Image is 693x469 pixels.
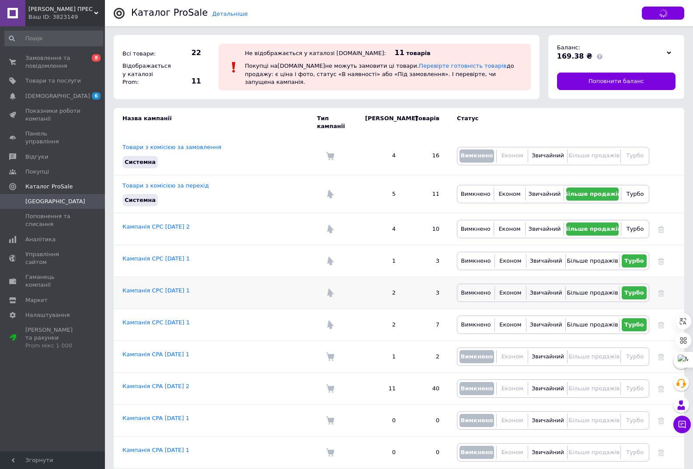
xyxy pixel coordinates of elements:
[501,152,523,159] span: Економ
[460,188,491,201] button: Вимкнено
[461,226,491,232] span: Вимкнено
[356,137,404,175] td: 4
[499,149,526,163] button: Економ
[530,321,562,328] span: Звичайний
[622,286,647,299] button: Турбо
[624,321,644,328] span: Турбо
[326,320,334,329] img: Комісія за перехід
[658,385,664,392] a: Видалити
[461,257,491,264] span: Вимкнено
[406,50,430,56] span: товарів
[171,76,201,86] span: 11
[498,226,520,232] span: Економ
[25,296,48,304] span: Маркет
[404,175,448,213] td: 11
[626,353,644,360] span: Турбо
[404,137,448,175] td: 16
[501,353,523,360] span: Економ
[497,286,524,299] button: Економ
[568,353,620,360] span: Більше продажів
[448,108,649,137] td: Статус
[245,50,386,56] div: Не відображається у каталозі [DOMAIN_NAME]:
[25,92,90,100] span: [DEMOGRAPHIC_DATA]
[658,353,664,360] a: Видалити
[404,245,448,277] td: 3
[356,175,404,213] td: 5
[122,255,190,262] a: Кампанія CPC [DATE] 1
[326,384,334,393] img: Комісія за замовлення
[626,385,644,392] span: Турбо
[4,31,103,46] input: Пошук
[25,326,81,350] span: [PERSON_NAME] та рахунки
[25,273,81,289] span: Гаманець компанії
[570,446,618,459] button: Більше продажів
[658,289,664,296] a: Видалити
[227,61,240,74] img: :exclamation:
[570,149,618,163] button: Більше продажів
[356,245,404,277] td: 1
[530,257,562,264] span: Звичайний
[623,222,647,236] button: Турбо
[326,152,334,160] img: Комісія за замовлення
[460,417,493,424] span: Вимкнено
[120,48,168,60] div: Всі товари:
[499,289,521,296] span: Економ
[326,190,334,198] img: Комісія за перехід
[568,449,620,455] span: Більше продажів
[622,254,647,268] button: Турбо
[120,60,168,88] div: Відображається у каталозі Prom:
[673,416,691,433] button: Чат з покупцем
[658,321,664,328] a: Видалити
[460,385,493,392] span: Вимкнено
[568,318,616,331] button: Більше продажів
[460,152,493,159] span: Вимкнено
[496,222,522,236] button: Економ
[395,49,404,57] span: 11
[567,321,618,328] span: Більше продажів
[326,288,334,297] img: Комісія за перехід
[501,417,523,424] span: Економ
[567,289,618,296] span: Більше продажів
[623,414,647,427] button: Турбо
[122,447,189,453] a: Кампанія CPA [DATE] 1
[497,318,524,331] button: Економ
[532,353,564,360] span: Звичайний
[404,309,448,341] td: 7
[122,319,190,326] a: Кампанія CPC [DATE] 1
[28,13,105,21] div: Ваш ID: 3823149
[326,257,334,265] img: Комісія за перехід
[92,92,101,100] span: 6
[460,350,494,363] button: Вимкнено
[529,318,563,331] button: Звичайний
[356,309,404,341] td: 2
[497,254,524,268] button: Економ
[25,168,49,176] span: Покупці
[622,318,647,331] button: Турбо
[326,448,334,457] img: Комісія за замовлення
[623,350,647,363] button: Турбо
[528,222,562,236] button: Звичайний
[501,385,523,392] span: Економ
[532,152,564,159] span: Звичайний
[532,385,564,392] span: Звичайний
[122,223,190,230] a: Кампанія CPC [DATE] 2
[122,415,189,421] a: Кампанія CPA [DATE] 1
[530,446,565,459] button: Звичайний
[570,350,618,363] button: Більше продажів
[623,188,647,201] button: Турбо
[530,350,565,363] button: Звичайний
[404,108,448,137] td: Товарів
[529,226,561,232] span: Звичайний
[404,373,448,405] td: 40
[589,77,644,85] span: Поповнити баланс
[25,250,81,266] span: Управління сайтом
[460,286,492,299] button: Вимкнено
[404,277,448,309] td: 3
[25,107,81,123] span: Показники роботи компанії
[567,257,618,264] span: Більше продажів
[122,383,189,389] a: Кампанія CPA [DATE] 2
[122,182,209,189] a: Товари з комісією за перехід
[460,318,492,331] button: Вимкнено
[25,77,81,85] span: Товари та послуги
[566,222,619,236] button: Більше продажів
